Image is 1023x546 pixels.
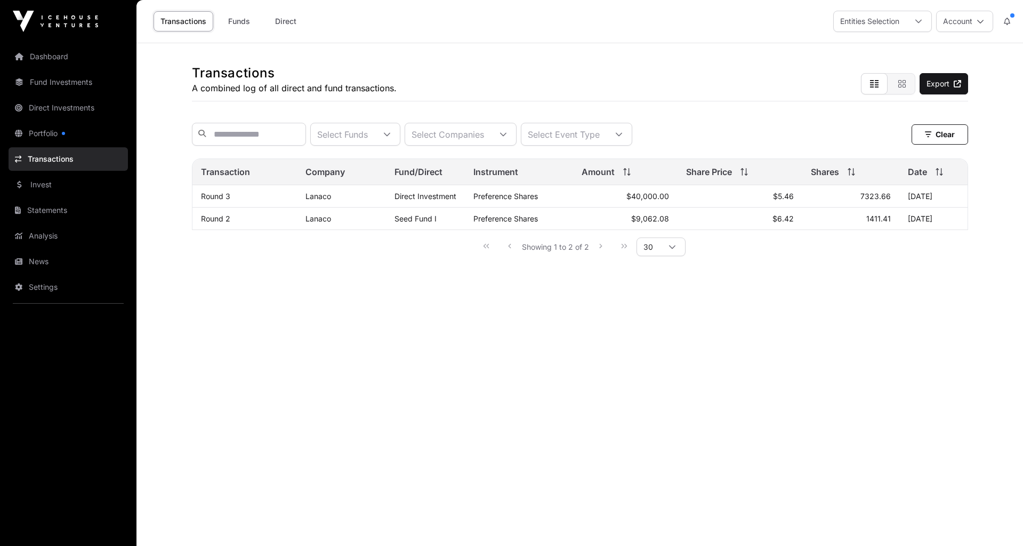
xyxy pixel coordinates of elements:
[305,165,345,178] span: Company
[9,122,128,145] a: Portfolio
[192,65,397,82] h1: Transactions
[773,192,794,201] span: $5.46
[908,165,927,178] span: Date
[394,214,437,223] a: Seed Fund I
[866,214,891,223] span: 1411.41
[573,208,678,230] td: $9,062.08
[9,96,128,120] a: Direct Investments
[899,208,968,230] td: [DATE]
[9,250,128,273] a: News
[811,165,839,178] span: Shares
[13,11,98,32] img: Icehouse Ventures Logo
[521,123,606,145] div: Select Event Type
[9,147,128,171] a: Transactions
[9,70,128,94] a: Fund Investments
[582,165,615,178] span: Amount
[405,123,490,145] div: Select Companies
[522,242,589,251] span: Showing 1 to 2 of 2
[192,82,397,94] p: A combined log of all direct and fund transactions.
[218,11,260,31] a: Funds
[473,165,518,178] span: Instrument
[686,165,732,178] span: Share Price
[637,238,659,256] span: Rows per page
[936,11,993,32] button: Account
[9,45,128,68] a: Dashboard
[899,185,968,208] td: [DATE]
[305,214,331,223] a: Lanaco
[912,124,968,145] button: Clear
[970,495,1023,546] iframe: Chat Widget
[920,73,968,94] a: Export
[201,192,230,201] a: Round 3
[201,165,250,178] span: Transaction
[394,165,442,178] span: Fund/Direct
[9,275,128,299] a: Settings
[473,192,538,201] span: Preference Shares
[305,192,331,201] a: Lanaco
[394,192,456,201] span: Direct Investment
[860,192,891,201] span: 7323.66
[9,199,128,222] a: Statements
[573,185,678,208] td: $40,000.00
[154,11,213,31] a: Transactions
[473,214,538,223] span: Preference Shares
[9,173,128,196] a: Invest
[9,224,128,248] a: Analysis
[834,11,906,31] div: Entities Selection
[264,11,307,31] a: Direct
[772,214,794,223] span: $6.42
[201,214,230,223] a: Round 2
[311,123,374,145] div: Select Funds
